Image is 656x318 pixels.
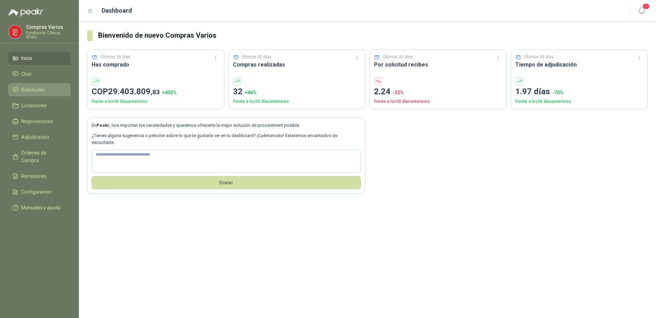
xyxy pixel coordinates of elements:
[21,172,47,180] span: Remisiones
[92,60,220,69] h3: Has comprado
[8,131,71,144] a: Adjudicación
[374,85,502,98] p: 2.24
[92,132,361,146] p: ¿Tienes alguna sugerencia o petición sobre lo que te gustaría ver en tu dashboard? ¡Cuéntanoslo! ...
[26,31,71,39] p: Fundación Clínica Shaio
[245,90,257,95] span: + 46 %
[233,85,361,98] p: 32
[393,90,404,95] span: -32 %
[642,3,650,10] span: 1
[524,54,554,60] p: Últimos 30 días
[21,149,64,164] span: Órdenes de Compra
[8,68,71,81] a: Chat
[21,188,51,196] span: Configuración
[8,52,71,65] a: Inicio
[635,5,648,17] button: 1
[151,88,160,96] span: ,83
[21,118,53,125] span: Negociaciones
[101,54,130,60] p: Últimos 30 días
[374,60,502,69] h3: Por solicitud recibes
[515,98,644,105] p: Frente a los 30 días anteriores
[92,122,361,129] p: En , nos importan tus necesidades y queremos ofrecerte la mejor solución de procurement posible.
[92,85,220,98] p: COP
[515,85,644,98] p: 1.97 días
[21,70,32,78] span: Chat
[383,54,413,60] p: Últimos 30 días
[8,185,71,198] a: Configuración
[233,60,361,69] h3: Compras realizadas
[242,54,271,60] p: Últimos 30 días
[108,87,160,96] span: 29.403.809
[233,98,361,105] p: Frente a los 30 días anteriores
[8,99,71,112] a: Licitaciones
[8,8,43,16] img: Logo peakr
[92,176,361,189] button: Envíar
[552,90,563,95] span: -70 %
[21,133,49,141] span: Adjudicación
[26,25,71,29] p: Compras Varios
[92,98,220,105] p: Frente a los 30 días anteriores
[162,90,177,95] span: + 402 %
[8,146,71,167] a: Órdenes de Compra
[8,83,71,96] a: Solicitudes
[8,170,71,183] a: Remisiones
[98,30,648,41] h3: Bienvenido de nuevo Compras Varios
[102,6,132,15] h1: Dashboard
[9,25,22,38] img: Company Logo
[21,102,47,109] span: Licitaciones
[21,204,60,211] span: Manuales y ayuda
[374,98,502,105] p: Frente a los 30 días anteriores
[21,86,45,94] span: Solicitudes
[515,60,644,69] h3: Tiempo de adjudicación
[8,115,71,128] a: Negociaciones
[21,54,32,62] span: Inicio
[8,201,71,214] a: Manuales y ayuda
[96,123,109,128] b: Peakr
